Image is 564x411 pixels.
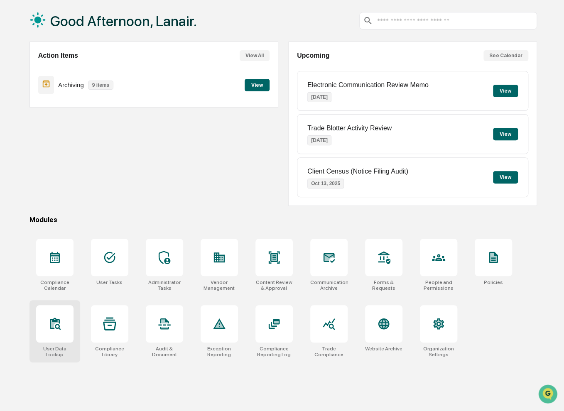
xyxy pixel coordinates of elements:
[8,127,22,140] img: Jack Rasmussen
[307,81,429,89] p: Electronic Communication Review Memo
[96,279,123,285] div: User Tasks
[307,168,408,175] p: Client Census (Notice Filing Audit)
[493,128,518,140] button: View
[8,17,151,30] p: How can we help?
[17,63,32,78] img: 8933085812038_c878075ebb4cc5468115_72.jpg
[365,279,402,291] div: Forms & Requests
[307,179,344,188] p: Oct 13, 2025
[297,52,329,59] h2: Upcoming
[255,279,293,291] div: Content Review & Approval
[5,166,57,181] a: 🖐️Preclearance
[17,169,54,178] span: Preclearance
[146,279,183,291] div: Administrator Tasks
[245,79,270,91] button: View
[484,279,503,285] div: Policies
[36,346,74,357] div: User Data Lookup
[240,50,270,61] button: View All
[59,205,101,212] a: Powered byPylon
[38,52,78,59] h2: Action Items
[74,113,91,119] span: [DATE]
[8,92,56,98] div: Past conversations
[88,81,113,90] p: 9 items
[69,169,103,178] span: Attestations
[83,205,101,212] span: Pylon
[8,105,22,118] img: Jack Rasmussen
[307,125,392,132] p: Trade Blotter Activity Review
[493,171,518,183] button: View
[307,92,331,102] p: [DATE]
[310,279,348,291] div: Communications Archive
[141,66,151,76] button: Start new chat
[69,135,72,142] span: •
[310,346,348,357] div: Trade Compliance
[483,50,528,61] button: See Calendar
[245,81,270,88] a: View
[36,279,74,291] div: Compliance Calendar
[8,170,15,177] div: 🖐️
[5,182,56,197] a: 🔎Data Lookup
[26,113,67,119] span: [PERSON_NAME]
[60,170,67,177] div: 🗄️
[57,166,106,181] a: 🗄️Attestations
[365,346,402,352] div: Website Archive
[129,90,151,100] button: See all
[8,63,23,78] img: 1746055101610-c473b297-6a78-478c-a979-82029cc54cd1
[69,113,72,119] span: •
[17,113,23,120] img: 1746055101610-c473b297-6a78-478c-a979-82029cc54cd1
[493,85,518,97] button: View
[58,81,84,88] p: Archiving
[29,216,537,224] div: Modules
[17,185,52,193] span: Data Lookup
[255,346,293,357] div: Compliance Reporting Log
[26,135,67,142] span: [PERSON_NAME]
[8,186,15,193] div: 🔎
[37,63,136,71] div: Start new chat
[537,384,560,406] iframe: Open customer support
[17,135,23,142] img: 1746055101610-c473b297-6a78-478c-a979-82029cc54cd1
[50,13,197,29] h1: Good Afternoon, Lanair.
[420,346,457,357] div: Organization Settings
[201,346,238,357] div: Exception Reporting
[201,279,238,291] div: Vendor Management
[37,71,114,78] div: We're available if you need us!
[91,346,128,357] div: Compliance Library
[420,279,457,291] div: People and Permissions
[74,135,91,142] span: [DATE]
[307,135,331,145] p: [DATE]
[146,346,183,357] div: Audit & Document Logs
